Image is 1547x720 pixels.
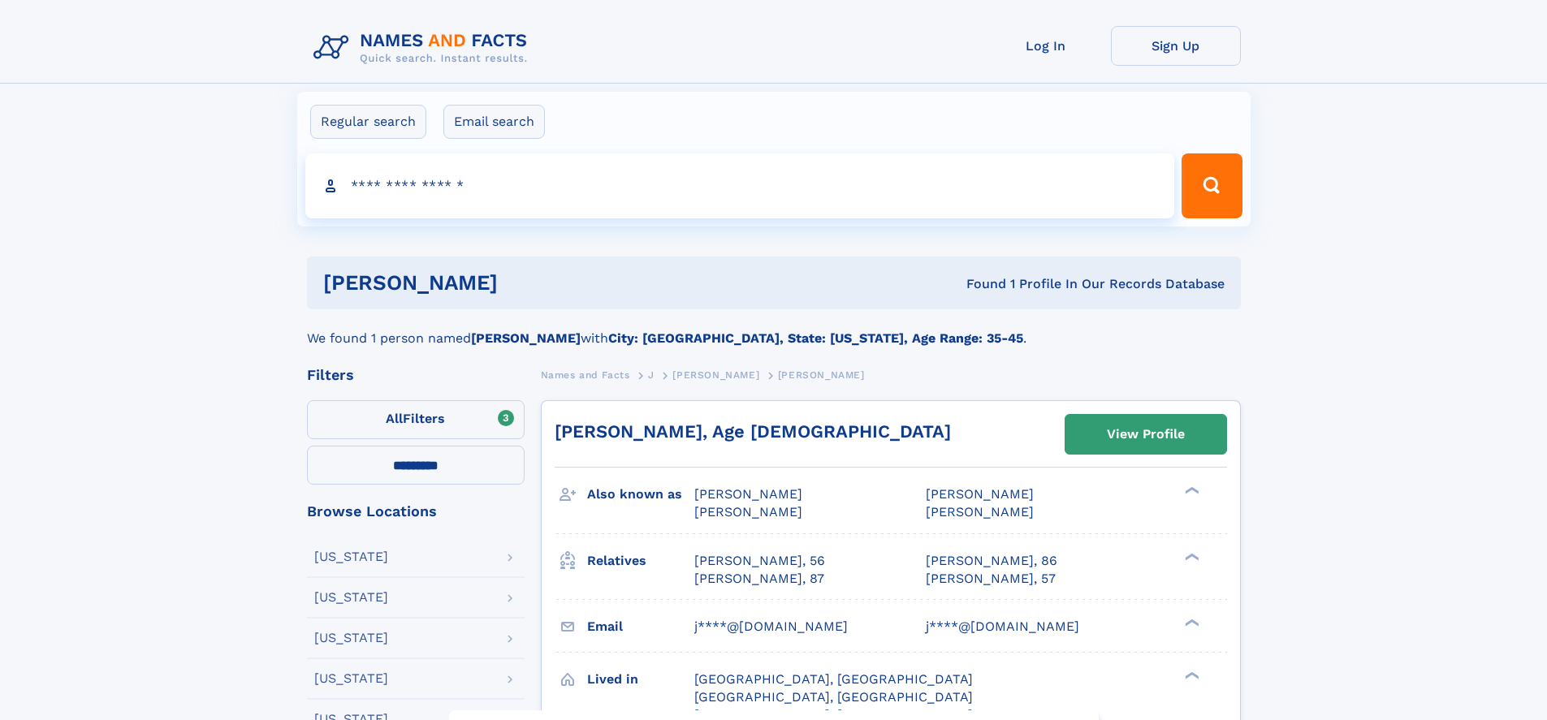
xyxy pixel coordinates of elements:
[323,273,732,293] h1: [PERSON_NAME]
[926,486,1034,502] span: [PERSON_NAME]
[608,330,1023,346] b: City: [GEOGRAPHIC_DATA], State: [US_STATE], Age Range: 35-45
[981,26,1111,66] a: Log In
[314,632,388,645] div: [US_STATE]
[1182,153,1242,218] button: Search Button
[471,330,581,346] b: [PERSON_NAME]
[443,105,545,139] label: Email search
[587,481,694,508] h3: Also known as
[694,689,973,705] span: [GEOGRAPHIC_DATA], [GEOGRAPHIC_DATA]
[694,570,824,588] a: [PERSON_NAME], 87
[1065,415,1226,454] a: View Profile
[310,105,426,139] label: Regular search
[1107,416,1185,453] div: View Profile
[1181,485,1200,496] div: ❯
[1181,551,1200,562] div: ❯
[926,504,1034,520] span: [PERSON_NAME]
[732,275,1225,293] div: Found 1 Profile In Our Records Database
[672,364,759,385] a: [PERSON_NAME]
[694,671,973,687] span: [GEOGRAPHIC_DATA], [GEOGRAPHIC_DATA]
[307,309,1241,348] div: We found 1 person named with .
[1111,26,1241,66] a: Sign Up
[314,591,388,604] div: [US_STATE]
[314,672,388,685] div: [US_STATE]
[1181,617,1200,627] div: ❯
[307,504,525,519] div: Browse Locations
[648,369,655,381] span: J
[672,369,759,381] span: [PERSON_NAME]
[1181,670,1200,680] div: ❯
[541,364,630,385] a: Names and Facts
[307,368,525,382] div: Filters
[926,570,1056,588] a: [PERSON_NAME], 57
[555,421,951,442] a: [PERSON_NAME], Age [DEMOGRAPHIC_DATA]
[587,613,694,640] h3: Email
[694,486,802,502] span: [PERSON_NAME]
[694,504,802,520] span: [PERSON_NAME]
[587,547,694,575] h3: Relatives
[648,364,655,385] a: J
[926,552,1057,570] a: [PERSON_NAME], 86
[386,411,403,426] span: All
[307,26,541,70] img: Logo Names and Facts
[307,400,525,439] label: Filters
[587,666,694,693] h3: Lived in
[694,552,825,570] a: [PERSON_NAME], 56
[314,550,388,563] div: [US_STATE]
[305,153,1175,218] input: search input
[778,369,865,381] span: [PERSON_NAME]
